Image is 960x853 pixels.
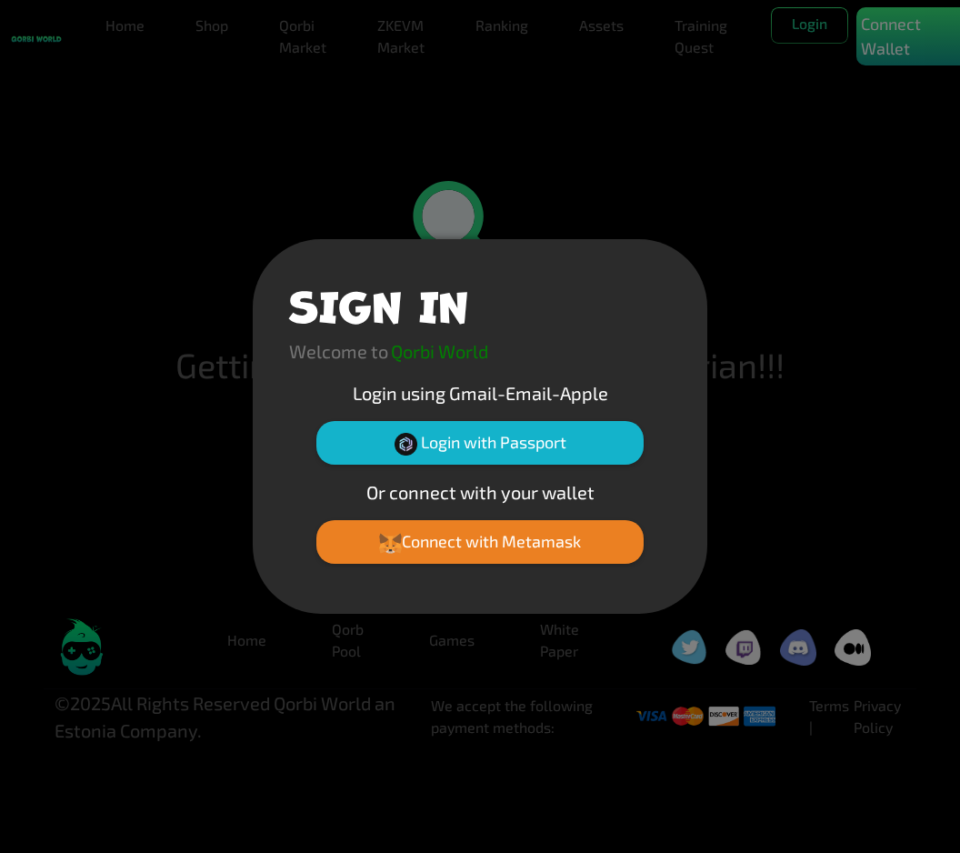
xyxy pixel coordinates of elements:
[395,433,417,456] img: Passport Logo
[289,337,388,365] p: Welcome to
[289,276,468,330] h1: SIGN IN
[391,337,488,365] p: Qorbi World
[289,379,671,406] p: Login using Gmail-Email-Apple
[316,520,644,564] button: Connect with Metamask
[289,478,671,506] p: Or connect with your wallet
[316,421,644,465] button: Login with Passport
